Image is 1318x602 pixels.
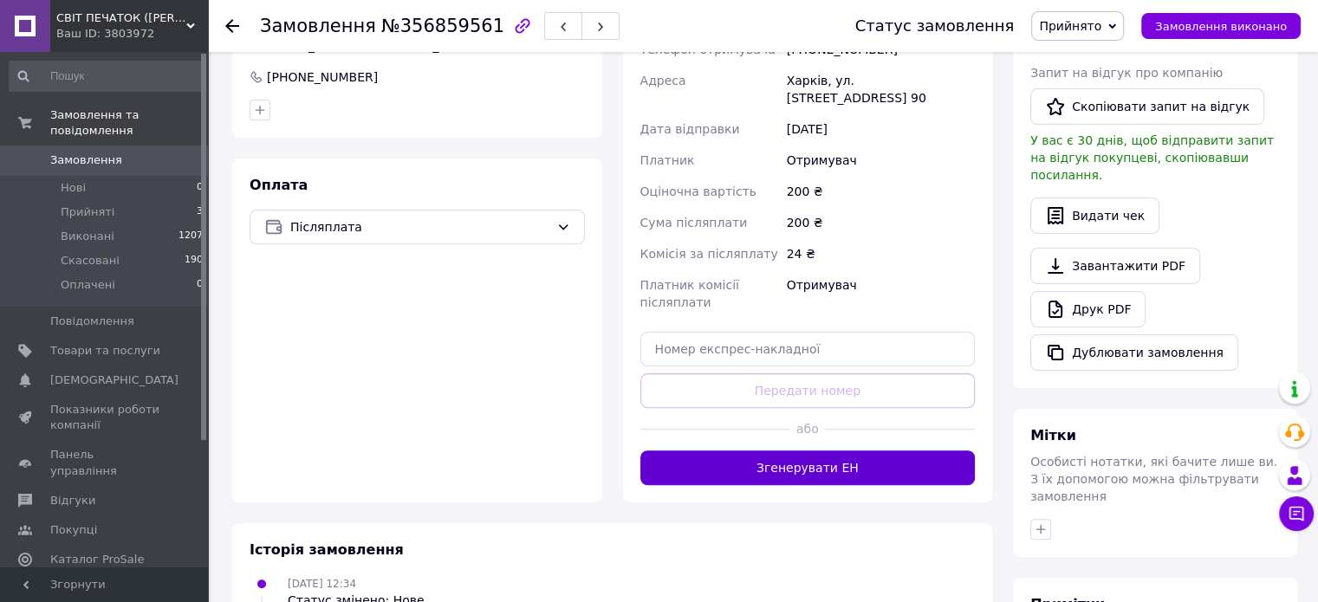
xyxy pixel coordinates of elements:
[1030,427,1076,443] span: Мітки
[50,314,134,329] span: Повідомлення
[179,229,203,244] span: 1207
[1030,334,1238,371] button: Дублювати замовлення
[1030,197,1159,234] button: Видати чек
[640,74,686,87] span: Адреса
[640,122,740,136] span: Дата відправки
[1279,496,1314,531] button: Чат з покупцем
[260,16,376,36] span: Замовлення
[50,152,122,168] span: Замовлення
[1039,19,1101,33] span: Прийнято
[640,42,776,56] span: Телефон отримувача
[640,450,976,485] button: Згенерувати ЕН
[640,216,748,230] span: Сума післяплати
[61,204,114,220] span: Прийняті
[197,204,203,220] span: 3
[61,180,86,196] span: Нові
[50,447,160,478] span: Панель управління
[50,107,208,139] span: Замовлення та повідомлення
[640,184,756,198] span: Оціночна вартість
[1030,291,1146,327] a: Друк PDF
[1030,133,1274,182] span: У вас є 30 днів, щоб відправити запит на відгук покупцеві, скопіювавши посилання.
[61,253,120,269] span: Скасовані
[783,238,978,269] div: 24 ₴
[61,277,115,293] span: Оплачені
[1030,66,1223,80] span: Запит на відгук про компанію
[50,493,95,508] span: Відгуки
[225,17,239,35] div: Повернутися назад
[50,552,144,567] span: Каталог ProSale
[783,207,978,238] div: 200 ₴
[288,578,356,590] span: [DATE] 12:34
[265,68,380,86] div: [PHONE_NUMBER]
[50,402,160,433] span: Показники роботи компанії
[197,180,203,196] span: 0
[640,247,778,261] span: Комісія за післяплату
[50,343,160,359] span: Товари та послуги
[1030,248,1200,284] a: Завантажити PDF
[56,26,208,42] div: Ваш ID: 3803972
[56,10,186,26] span: СВІТ ПЕЧАТОК (ФОП Коваленко Є.С.)
[50,372,179,388] span: [DEMOGRAPHIC_DATA]
[640,153,695,167] span: Платник
[855,17,1015,35] div: Статус замовлення
[1155,20,1287,33] span: Замовлення виконано
[61,229,114,244] span: Виконані
[783,65,978,113] div: Харків, ул. [STREET_ADDRESS] 90
[783,145,978,176] div: Отримувач
[790,420,824,437] span: або
[640,278,739,309] span: Платник комісії післяплати
[185,253,203,269] span: 190
[640,332,976,366] input: Номер експрес-накладної
[381,16,504,36] span: №356859561
[1030,88,1264,125] button: Скопіювати запит на відгук
[1030,455,1277,503] span: Особисті нотатки, які бачите лише ви. З їх допомогою можна фільтрувати замовлення
[267,39,479,53] span: [EMAIL_ADDRESS][DOMAIN_NAME]
[783,176,978,207] div: 200 ₴
[1141,13,1301,39] button: Замовлення виконано
[783,113,978,145] div: [DATE]
[250,177,308,193] span: Оплата
[197,277,203,293] span: 0
[290,217,549,236] span: Післяплата
[783,269,978,318] div: Отримувач
[250,541,404,558] span: Історія замовлення
[9,61,205,92] input: Пошук
[50,522,97,538] span: Покупці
